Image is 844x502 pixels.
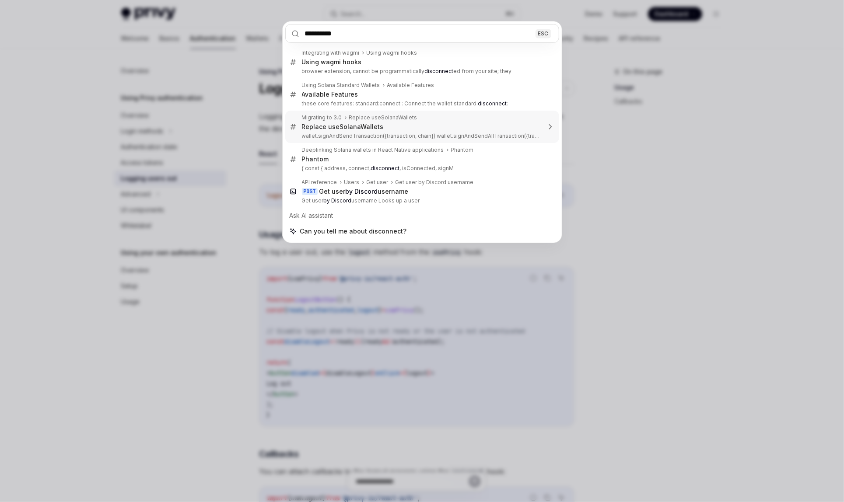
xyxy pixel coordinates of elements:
[425,68,454,74] b: disconnect
[346,188,378,195] b: by Discord
[349,114,417,121] div: Replace useSolanaWallets
[302,188,318,195] div: POST
[300,227,407,236] span: Can you tell me about disconnect?
[451,146,474,153] div: Phantom
[367,49,417,56] div: Using wagmi hooks
[302,68,541,75] p: browser extension, cannot be programmatically ed from your site; they
[302,132,541,139] p: wallet.signAndSendTransaction({transaction, chain}) wallet.signAndSendAllTransaction({transaction, c
[302,155,329,163] div: Phantom
[302,82,380,89] div: Using Solana Standard Wallets
[536,29,551,38] div: ESC
[396,179,474,186] div: Get user by Discord username
[344,179,360,186] div: Users
[478,100,507,107] b: disconnect
[371,165,400,171] b: disconnect
[302,91,358,98] div: Available Features
[302,100,541,107] p: these core features: standard:connect : Connect the wallet standard: :
[302,165,541,172] p: { const { address, connect, , isConnected, signM
[302,49,360,56] div: Integrating with wagmi
[285,208,559,223] div: Ask AI assistant
[302,179,337,186] div: API reference
[302,114,342,121] div: Migrating to 3.0
[302,123,384,131] div: Replace useSolanaWallets
[367,179,389,186] div: Get user
[324,197,352,204] b: by Discord
[302,197,541,204] p: Get user username Looks up a user
[302,146,444,153] div: Deeplinking Solana wallets in React Native applications
[319,188,409,195] div: Get user username
[302,58,362,66] div: Using wagmi hooks
[387,82,434,89] div: Available Features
